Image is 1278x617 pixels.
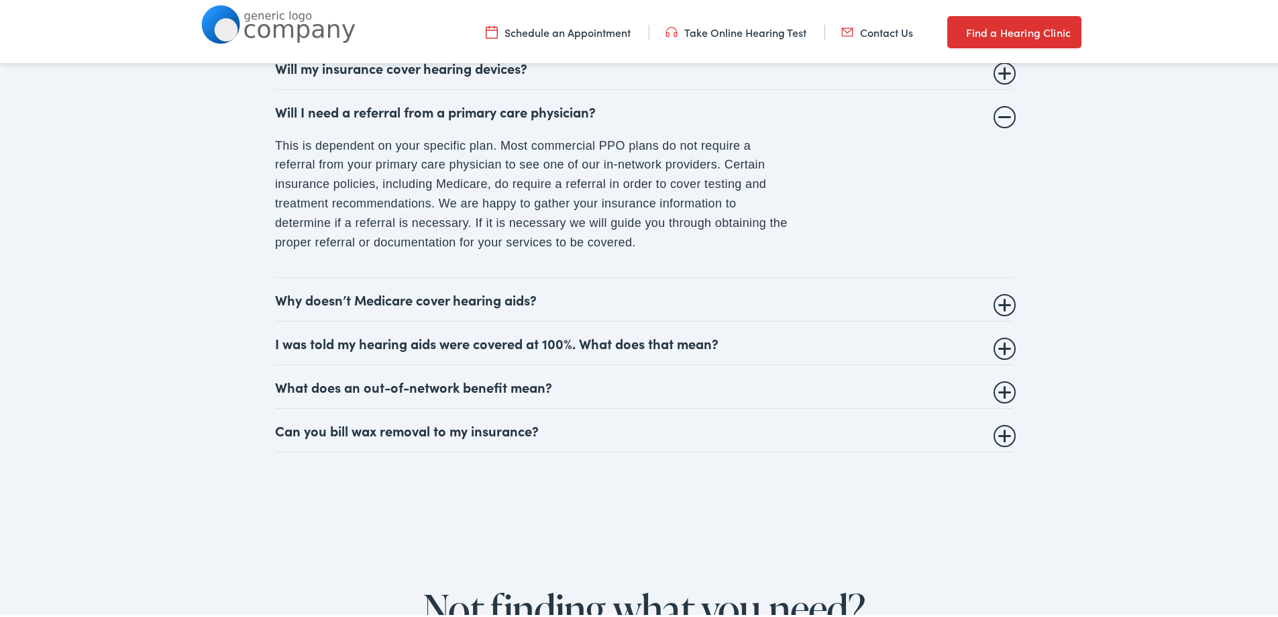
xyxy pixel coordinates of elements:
[275,332,1013,348] summary: I was told my hearing aids were covered at 100%. What does that mean?
[947,21,959,38] img: utility icon
[486,22,631,37] a: Schedule an Appointment
[275,57,1013,73] summary: Will my insurance cover hearing devices?
[275,376,1013,392] summary: What does an out-of-network benefit mean?
[275,289,1013,305] summary: Why doesn’t Medicare cover hearing aids?
[841,22,913,37] a: Contact Us
[275,101,1013,117] summary: Will I need a referral from a primary care physician?
[665,22,806,37] a: Take Online Hearing Test
[486,22,498,37] img: utility icon
[665,22,678,37] img: utility icon
[275,420,1013,436] summary: Can you bill wax removal to my insurance?
[841,22,853,37] img: utility icon
[275,134,792,250] p: This is dependent on your specific plan. Most commercial PPO plans do not require a referral from...
[947,13,1081,46] a: Find a Hearing Clinic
